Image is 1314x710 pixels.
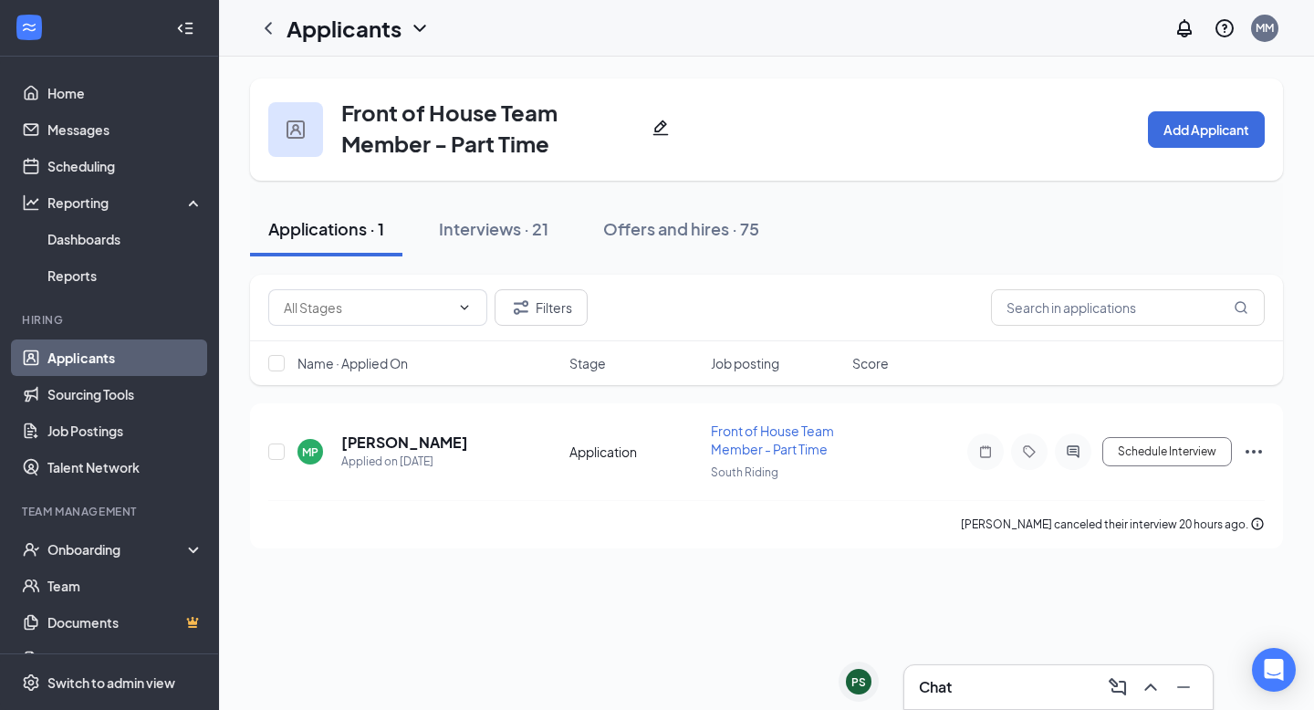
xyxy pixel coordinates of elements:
a: Talent Network [47,449,203,486]
svg: ComposeMessage [1107,676,1129,698]
svg: Minimize [1173,676,1194,698]
svg: Pencil [652,119,670,137]
svg: ChevronLeft [257,17,279,39]
svg: WorkstreamLogo [20,18,38,37]
svg: Notifications [1173,17,1195,39]
button: ComposeMessage [1103,673,1132,702]
div: Offers and hires · 75 [603,217,759,240]
a: Home [47,75,203,111]
a: Scheduling [47,148,203,184]
svg: ChevronUp [1140,676,1162,698]
h5: [PERSON_NAME] [341,433,468,453]
div: PS [851,674,866,690]
button: Schedule Interview [1102,437,1232,466]
span: Score [852,354,889,372]
div: Team Management [22,504,200,519]
span: Stage [569,354,606,372]
span: Job posting [711,354,779,372]
svg: ChevronDown [457,300,472,315]
div: Applications · 1 [268,217,384,240]
span: Front of House Team Member - Part Time [711,423,834,457]
div: Applied on [DATE] [341,453,468,471]
a: Sourcing Tools [47,376,203,412]
button: Filter Filters [495,289,588,326]
div: Switch to admin view [47,673,175,692]
svg: ChevronDown [409,17,431,39]
a: Reports [47,257,203,294]
svg: Filter [510,297,532,318]
button: Add Applicant [1148,111,1265,148]
div: Hiring [22,312,200,328]
a: Applicants [47,339,203,376]
div: Open Intercom Messenger [1252,648,1296,692]
a: Team [47,568,203,604]
button: Minimize [1169,673,1198,702]
input: All Stages [284,298,450,318]
div: Reporting [47,193,204,212]
h1: Applicants [287,13,401,44]
button: ChevronUp [1136,673,1165,702]
span: Name · Applied On [297,354,408,372]
a: SurveysCrown [47,641,203,677]
div: Interviews · 21 [439,217,548,240]
span: South Riding [711,465,778,479]
svg: ActiveChat [1062,444,1084,459]
svg: Analysis [22,193,40,212]
svg: Settings [22,673,40,692]
div: [PERSON_NAME] canceled their interview 20 hours ago. [961,516,1265,534]
a: Messages [47,111,203,148]
img: user icon [287,120,305,139]
svg: UserCheck [22,540,40,559]
h3: Chat [919,677,952,697]
div: Onboarding [47,540,188,559]
a: DocumentsCrown [47,604,203,641]
svg: MagnifyingGlass [1234,300,1248,315]
svg: QuestionInfo [1214,17,1236,39]
a: Dashboards [47,221,203,257]
svg: Tag [1018,444,1040,459]
input: Search in applications [991,289,1265,326]
svg: Collapse [176,19,194,37]
svg: Info [1250,517,1265,531]
div: MP [302,444,318,460]
a: Job Postings [47,412,203,449]
div: MM [1256,20,1274,36]
svg: Ellipses [1243,441,1265,463]
div: Application [569,443,700,461]
svg: Note [975,444,996,459]
h3: Front of House Team Member - Part Time [341,97,644,159]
